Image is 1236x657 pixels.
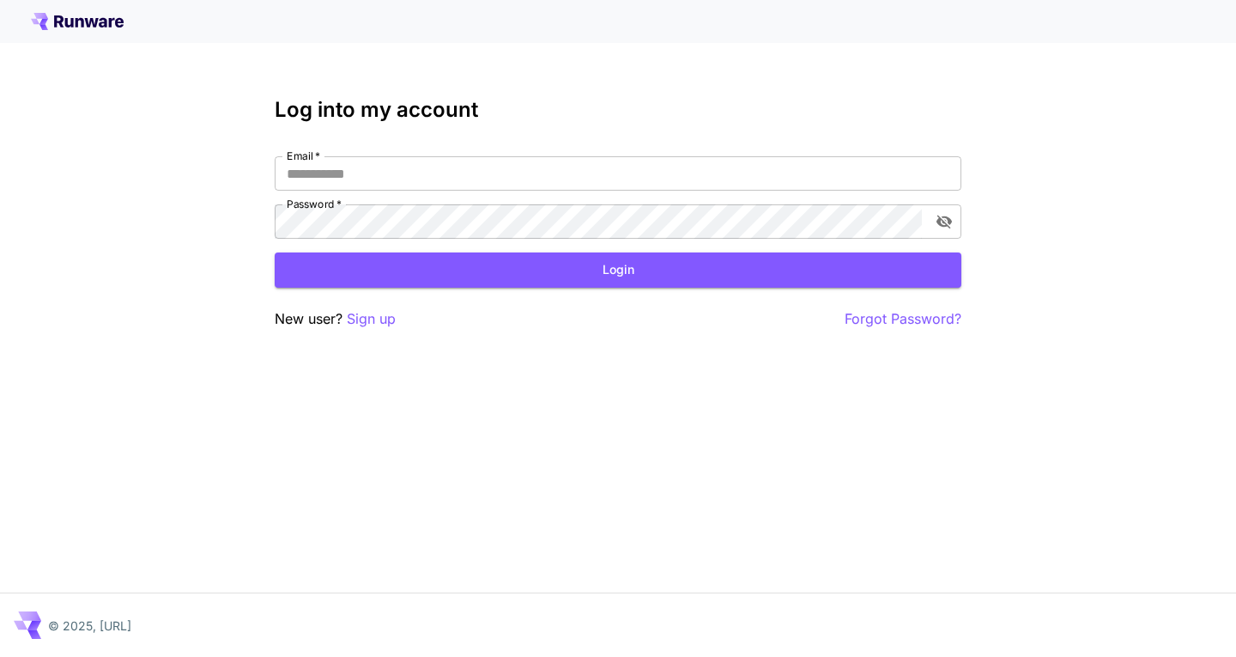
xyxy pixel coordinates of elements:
p: New user? [275,308,396,330]
button: Sign up [347,308,396,330]
button: Forgot Password? [845,308,961,330]
label: Email [287,149,320,163]
button: toggle password visibility [929,206,960,237]
h3: Log into my account [275,98,961,122]
button: Login [275,252,961,288]
label: Password [287,197,342,211]
p: © 2025, [URL] [48,617,131,635]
